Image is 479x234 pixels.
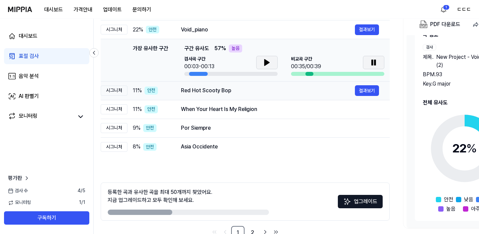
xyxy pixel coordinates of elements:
div: 시그니처 [101,86,127,96]
span: 낮음 [464,196,473,204]
button: 알림1 [438,4,449,15]
button: 대시보드 [39,3,68,16]
span: 평가판 [8,174,22,182]
div: 높음 [229,44,242,52]
span: 22 % [133,26,143,34]
span: % [466,141,477,155]
div: 00:03-00:13 [184,63,214,71]
span: 모니터링 [8,199,31,206]
div: 1 [443,5,450,10]
img: logo [8,7,32,12]
div: AI 판별기 [19,92,39,100]
span: 검사 수 [8,188,28,194]
img: 알림 [440,5,448,13]
div: 시그니처 [101,25,127,35]
div: When Your Heart Is My Religion [181,105,379,113]
div: Void_piano [181,26,355,34]
a: 모니터링 [8,112,73,121]
span: 4 / 5 [78,188,85,194]
span: 1 / 1 [79,199,85,206]
img: Sparkles [343,198,351,206]
div: 시그니처 [101,104,127,114]
div: 시그니처 [101,123,127,133]
div: 안전 [143,143,157,151]
span: 8 % [133,143,140,151]
span: 검사곡 구간 [184,56,214,63]
a: 대시보드 [4,28,89,44]
div: 음악 분석 [19,72,39,80]
button: 문의하기 [127,3,157,16]
div: 모니터링 [19,112,37,121]
span: 9 % [133,124,140,132]
span: 높음 [446,205,456,213]
div: 대시보드 [19,32,37,40]
a: 음악 분석 [4,68,89,84]
div: 등록한 곡과 유사한 곡을 최대 50개까지 찾았어요. 지금 업그레이드하고 모두 확인해 보세요. [108,188,212,204]
div: 안전 [146,26,159,34]
img: PDF Download [419,20,427,28]
a: 표절 검사 [4,48,89,64]
button: 업데이트 [98,3,127,16]
button: 결과보기 [355,24,379,35]
span: 안전 [444,196,453,204]
span: 11 % [133,105,142,113]
div: 검사 [423,44,436,50]
div: PDF 다운로드 [430,20,460,29]
span: 비교곡 구간 [291,56,321,63]
div: 표절 검사 [19,52,39,60]
span: 11 % [133,87,142,95]
div: Red Hot Scooty Bop [181,87,355,95]
div: 안전 [143,124,157,132]
span: 57 % [214,44,226,52]
span: 제목 . [423,53,434,69]
a: Sparkles업그레이드 [338,201,383,207]
div: 22 [452,139,477,157]
button: 구독하기 [4,211,89,225]
div: Por Siempre [181,124,379,132]
button: 결과보기 [355,85,379,96]
div: 가장 유사한 구간 [133,44,168,76]
a: 평가판 [8,174,30,182]
span: 구간 유사도 [184,44,209,52]
a: 업데이트 [98,0,127,19]
div: 시그니처 [101,142,127,152]
button: ㄷㄷㄷ [457,5,471,13]
button: PDF 다운로드 [418,18,462,31]
button: 업그레이드 [338,195,383,208]
button: 가격안내 [68,3,98,16]
div: Asia Occidente [181,143,379,151]
div: 안전 [145,87,158,95]
div: 00:35/00:39 [291,63,321,71]
div: 안전 [145,105,158,113]
a: AI 판별기 [4,88,89,104]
